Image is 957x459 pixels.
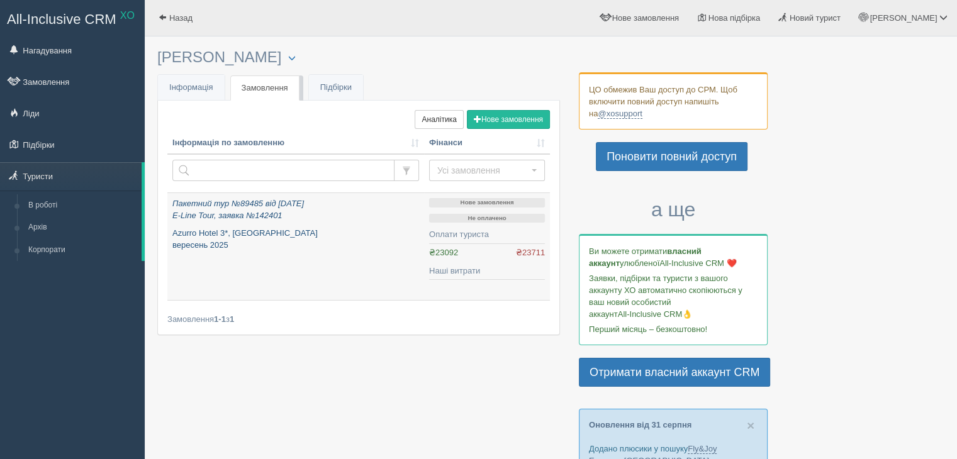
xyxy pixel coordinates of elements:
[437,164,529,177] span: Усі замовлення
[618,309,693,319] span: All-Inclusive CRM👌
[415,110,463,129] a: Аналітика
[169,13,193,23] span: Назад
[120,10,135,21] sup: XO
[870,13,937,23] span: [PERSON_NAME]
[659,258,736,268] span: All-Inclusive CRM ❤️
[747,419,754,432] button: Close
[429,229,545,241] div: Оплати туриста
[172,228,419,251] p: Azurro Hotel 3*, [GEOGRAPHIC_DATA] вересень 2025
[790,13,841,23] span: Новий турист
[169,82,213,92] span: Інформація
[579,72,768,130] div: ЦО обмежив Ваш доступ до СРМ. Щоб включити повний доступ напишіть на
[172,137,419,149] a: Інформація по замовленню
[1,1,144,35] a: All-Inclusive CRM XO
[429,265,545,277] div: Наші витрати
[516,247,545,259] span: ₴23711
[23,194,142,217] a: В роботі
[429,137,545,149] a: Фінанси
[598,109,642,119] a: @xosupport
[167,313,550,325] div: Замовлення з
[589,245,758,269] p: Ви можете отримати улюбленої
[230,75,299,101] a: Замовлення
[157,49,560,66] h3: [PERSON_NAME]
[467,110,550,129] button: Нове замовлення
[579,199,768,221] h3: а ще
[172,199,304,220] i: Пакетний тур №89485 від [DATE] E-Line Tour, заявка №142401
[23,216,142,239] a: Архів
[7,11,116,27] span: All-Inclusive CRM
[429,198,545,207] p: Нове замовлення
[589,323,758,335] p: Перший місяць – безкоштовно!
[230,314,234,324] b: 1
[429,160,545,181] button: Усі замовлення
[589,272,758,320] p: Заявки, підбірки та туристи з вашого аккаунту ХО автоматично скопіюються у ваш новий особистий ак...
[167,193,424,300] a: Пакетний тур №89485 від [DATE]E-Line Tour, заявка №142401 Azurro Hotel 3*, [GEOGRAPHIC_DATA]верес...
[579,358,770,387] a: Отримати власний аккаунт CRM
[429,248,458,257] span: ₴23092
[23,239,142,262] a: Корпорати
[596,142,747,171] a: Поновити повний доступ
[708,13,761,23] span: Нова підбірка
[589,420,691,429] a: Оновлення від 31 серпня
[612,13,679,23] span: Нове замовлення
[158,75,225,101] a: Інформація
[429,214,545,223] p: Не оплачено
[747,418,754,433] span: ×
[309,75,363,101] a: Підбірки
[172,160,395,181] input: Пошук за номером замовлення, ПІБ або паспортом туриста
[214,314,226,324] b: 1-1
[589,246,702,268] b: власний аккаунт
